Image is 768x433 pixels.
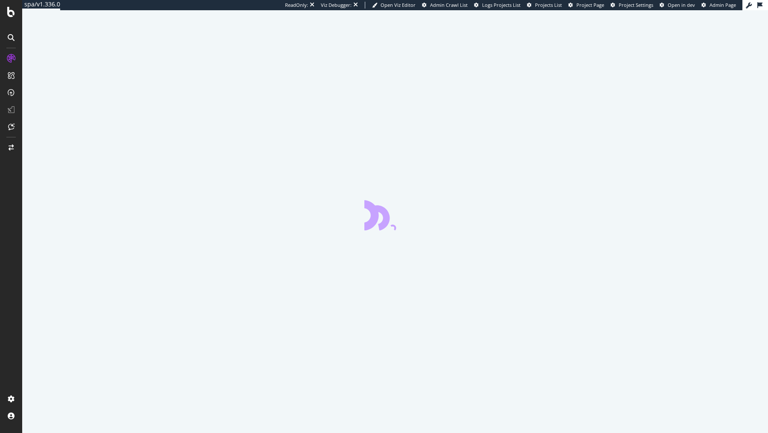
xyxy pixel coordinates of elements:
[285,2,308,9] div: ReadOnly:
[527,2,562,9] a: Projects List
[611,2,653,9] a: Project Settings
[619,2,653,8] span: Project Settings
[372,2,416,9] a: Open Viz Editor
[482,2,521,8] span: Logs Projects List
[321,2,352,9] div: Viz Debugger:
[430,2,468,8] span: Admin Crawl List
[701,2,736,9] a: Admin Page
[422,2,468,9] a: Admin Crawl List
[535,2,562,8] span: Projects List
[381,2,416,8] span: Open Viz Editor
[576,2,604,8] span: Project Page
[568,2,604,9] a: Project Page
[364,200,426,230] div: animation
[660,2,695,9] a: Open in dev
[474,2,521,9] a: Logs Projects List
[710,2,736,8] span: Admin Page
[668,2,695,8] span: Open in dev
